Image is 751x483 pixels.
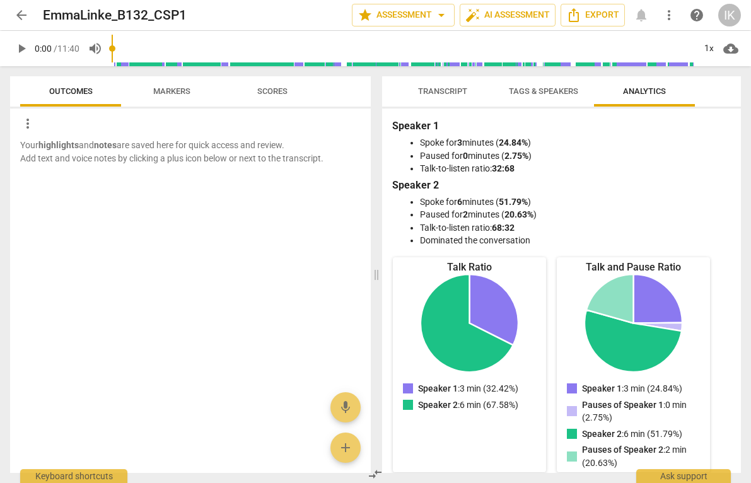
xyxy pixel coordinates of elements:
span: Speaker 2 [582,429,622,439]
p: : 6 min (51.79%) [582,428,682,441]
button: IK [718,4,741,26]
p: Your and are saved here for quick access and review. Add text and voice notes by clicking a plus ... [20,139,361,165]
li: Talk-to-listen ratio: [420,162,729,175]
li: Talk-to-listen ratio: [420,221,729,235]
span: Assessment [358,8,449,23]
button: Export [561,4,625,26]
span: volume_up [88,41,103,56]
b: 2 [463,209,468,219]
span: add [338,440,353,455]
li: Paused for minutes ( ) [420,208,729,221]
span: / 11:40 [54,44,79,54]
span: Speaker 1 [582,383,622,393]
h2: EmmaLinke_B132_CSP1 [43,8,187,23]
span: Speaker 2 [418,400,458,410]
button: Assessment [352,4,455,26]
span: Pauses of Speaker 2 [582,445,663,455]
p: : 3 min (24.84%) [582,382,682,395]
button: Add outcome [330,433,361,463]
b: 6 [457,197,462,207]
div: Keyboard shortcuts [20,469,127,483]
button: Add voice note [330,392,361,422]
span: more_vert [20,116,35,131]
span: Speaker 1 [418,383,458,393]
p: : 2 min (20.63%) [582,443,700,469]
a: Help [685,4,708,26]
span: Transcript [418,86,467,96]
span: auto_fix_high [465,8,480,23]
button: Play [10,37,33,60]
b: 68:32 [492,223,515,233]
span: AI Assessment [465,8,550,23]
span: mic [338,400,353,415]
span: Export [566,8,619,23]
li: Spoke for minutes ( ) [420,136,729,149]
li: Dominated the conversation [420,234,729,247]
b: 51.79% [499,197,528,207]
span: Outcomes [49,86,93,96]
b: 0 [463,151,468,161]
b: Speaker 1 [392,120,439,132]
p: : 0 min (2.75%) [582,399,695,424]
b: notes [94,140,117,150]
div: Ask support [636,469,731,483]
p: : 6 min (67.58%) [418,399,518,412]
span: Scores [257,86,288,96]
span: help [689,8,704,23]
button: Volume [84,37,107,60]
li: Spoke for minutes ( ) [420,195,729,209]
div: Talk and Pause Ratio [557,260,710,274]
span: more_vert [661,8,677,23]
p: : 3 min (32.42%) [418,382,518,395]
button: AI Assessment [460,4,556,26]
span: Pauses of Speaker 1 [582,400,663,410]
span: compare_arrows [368,467,383,482]
span: 0:00 [35,44,52,54]
div: 1x [697,38,721,59]
b: 24.84% [499,137,528,148]
li: Paused for minutes ( ) [420,149,729,163]
span: cloud_download [723,41,738,56]
span: Markers [153,86,190,96]
b: highlights [38,140,79,150]
b: 3 [457,137,462,148]
span: Analytics [623,86,666,96]
b: Speaker 2 [392,179,439,191]
b: 20.63% [504,209,533,219]
span: play_arrow [14,41,29,56]
div: Talk Ratio [393,260,546,274]
b: 32:68 [492,163,515,173]
span: arrow_back [14,8,29,23]
span: Tags & Speakers [509,86,578,96]
span: star [358,8,373,23]
b: 2.75% [504,151,528,161]
span: arrow_drop_down [434,8,449,23]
